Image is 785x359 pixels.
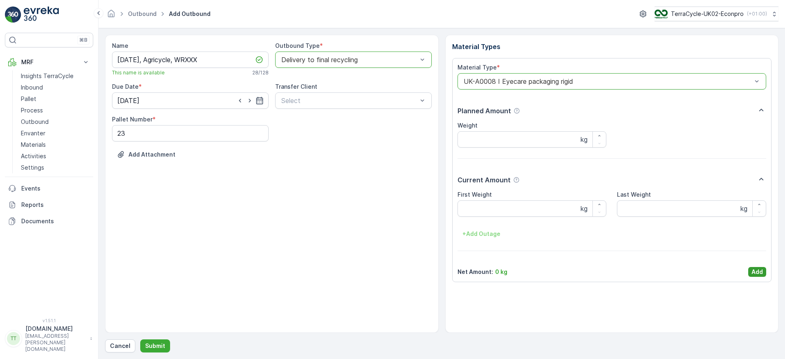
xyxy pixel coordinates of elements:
[25,333,86,352] p: [EMAIL_ADDRESS][PERSON_NAME][DOMAIN_NAME]
[21,152,46,160] p: Activities
[747,11,767,17] p: ( +01:00 )
[79,37,87,43] p: ⌘B
[18,162,93,173] a: Settings
[5,180,93,197] a: Events
[281,96,417,105] p: Select
[5,325,93,352] button: TT[DOMAIN_NAME][EMAIL_ADDRESS][PERSON_NAME][DOMAIN_NAME]
[18,128,93,139] a: Envanter
[112,116,153,123] label: Pallet Number
[105,339,135,352] button: Cancel
[514,108,520,114] div: Help Tooltip Icon
[21,164,44,172] p: Settings
[21,118,49,126] p: Outbound
[107,12,116,19] a: Homepage
[7,332,20,345] div: TT
[458,122,478,129] label: Weight
[458,268,493,276] p: Net Amount :
[18,93,93,105] a: Pallet
[581,204,588,213] p: kg
[5,318,93,323] span: v 1.51.1
[128,150,175,159] p: Add Attachment
[112,92,269,109] input: dd/mm/yyyy
[21,217,90,225] p: Documents
[655,9,668,18] img: terracycle_logo_wKaHoWT.png
[21,58,77,66] p: MRF
[513,177,520,183] div: Help Tooltip Icon
[25,325,86,333] p: [DOMAIN_NAME]
[21,129,45,137] p: Envanter
[18,150,93,162] a: Activities
[145,342,165,350] p: Submit
[275,83,317,90] label: Transfer Client
[252,70,269,76] p: 28 / 128
[112,83,139,90] label: Due Date
[18,139,93,150] a: Materials
[167,10,212,18] span: Add Outbound
[110,342,130,350] p: Cancel
[748,267,766,277] button: Add
[751,268,763,276] p: Add
[452,42,772,52] p: Material Types
[458,106,511,116] p: Planned Amount
[5,213,93,229] a: Documents
[21,83,43,92] p: Inbound
[671,10,744,18] p: TerraCycle-UK02-Econpro
[21,106,43,114] p: Process
[112,70,165,76] span: This name is available
[458,227,505,240] button: +Add Outage
[458,191,492,198] label: First Weight
[18,116,93,128] a: Outbound
[21,95,36,103] p: Pallet
[21,184,90,193] p: Events
[18,82,93,93] a: Inbound
[21,201,90,209] p: Reports
[655,7,778,21] button: TerraCycle-UK02-Econpro(+01:00)
[495,268,507,276] p: 0 kg
[18,105,93,116] a: Process
[462,230,500,238] p: + Add Outage
[5,197,93,213] a: Reports
[112,42,128,49] label: Name
[740,204,747,213] p: kg
[128,10,157,17] a: Outbound
[21,141,46,149] p: Materials
[581,135,588,144] p: kg
[24,7,59,23] img: logo_light-DOdMpM7g.png
[617,191,651,198] label: Last Weight
[5,54,93,70] button: MRF
[21,72,74,80] p: Insights TerraCycle
[140,339,170,352] button: Submit
[458,175,511,185] p: Current Amount
[458,64,497,71] label: Material Type
[112,148,180,161] button: Upload File
[18,70,93,82] a: Insights TerraCycle
[275,42,320,49] label: Outbound Type
[5,7,21,23] img: logo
